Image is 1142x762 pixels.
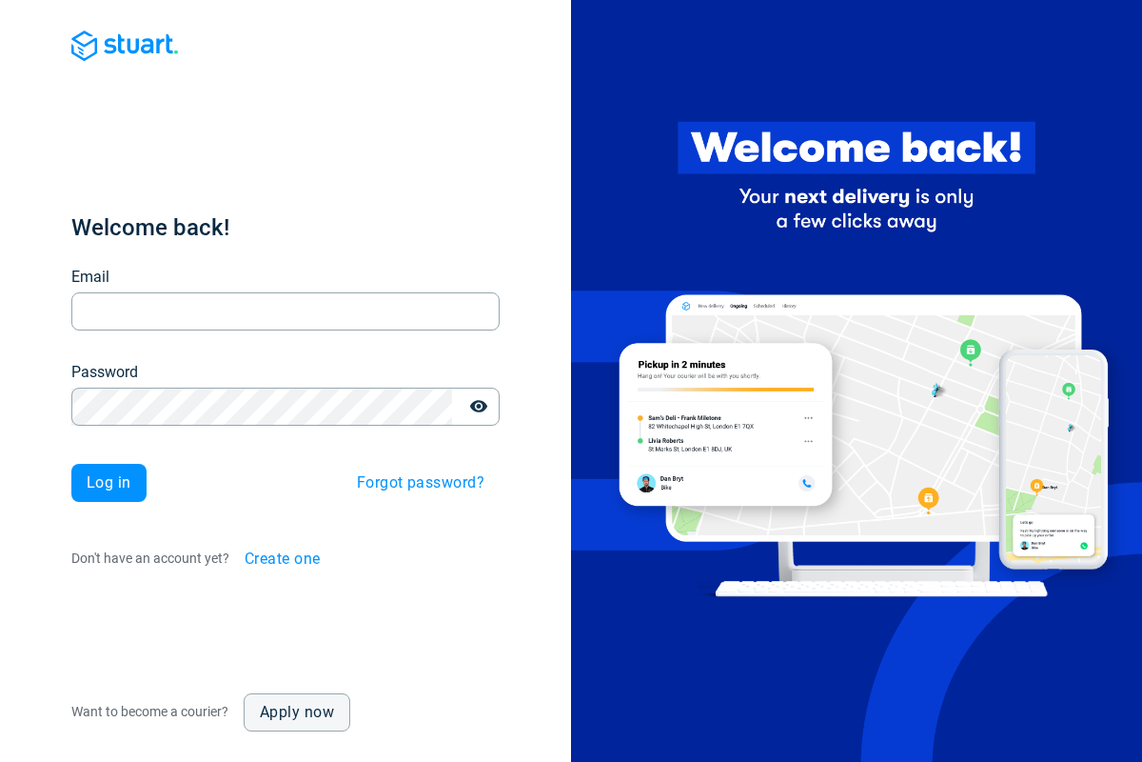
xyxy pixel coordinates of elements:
[71,30,178,61] img: Blue logo
[71,551,229,566] span: Don't have an account yet?
[245,551,321,567] span: Create one
[260,705,334,720] span: Apply now
[342,464,500,502] button: Forgot password?
[71,464,147,502] button: Log in
[357,475,484,491] span: Forgot password?
[71,704,228,719] span: Want to become a courier?
[244,693,350,732] a: Apply now
[87,475,131,491] span: Log in
[71,361,138,384] label: Password
[71,212,500,243] h1: Welcome back!
[71,266,109,289] label: Email
[229,540,336,578] button: Create one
